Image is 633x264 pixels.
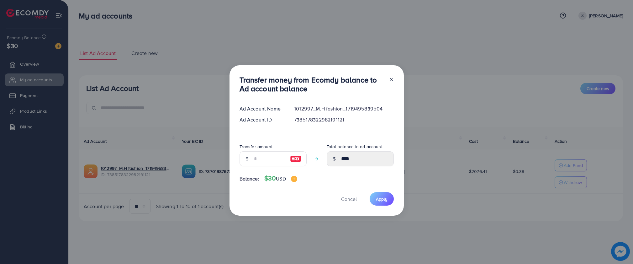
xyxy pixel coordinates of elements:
[333,192,365,206] button: Cancel
[235,116,289,123] div: Ad Account ID
[370,192,394,206] button: Apply
[291,176,297,182] img: image
[341,196,357,202] span: Cancel
[240,175,259,182] span: Balance:
[376,196,388,202] span: Apply
[327,143,382,150] label: Total balance in ad account
[289,105,398,112] div: 1012997_M.H fashion_1719495839504
[240,143,272,150] label: Transfer amount
[290,155,301,163] img: image
[289,116,398,123] div: 7385178322982191121
[240,75,384,94] h3: Transfer money from Ecomdy balance to Ad account balance
[235,105,289,112] div: Ad Account Name
[264,175,297,182] h4: $30
[276,175,286,182] span: USD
